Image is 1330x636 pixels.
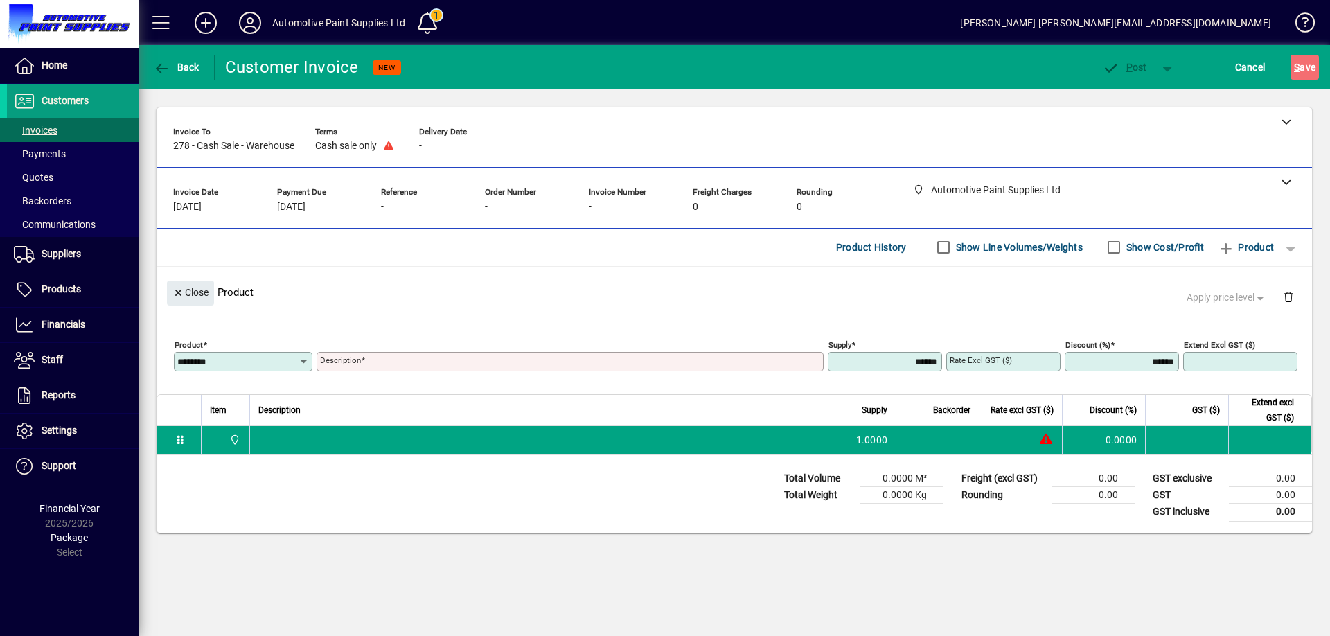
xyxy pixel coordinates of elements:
[7,48,139,83] a: Home
[14,148,66,159] span: Payments
[1192,403,1220,418] span: GST ($)
[42,319,85,330] span: Financials
[955,486,1052,503] td: Rounding
[1095,55,1154,80] button: Post
[860,470,943,486] td: 0.0000 M³
[1235,56,1266,78] span: Cancel
[42,354,63,365] span: Staff
[1291,55,1319,80] button: Save
[933,403,970,418] span: Backorder
[42,389,76,400] span: Reports
[150,55,203,80] button: Back
[777,486,860,503] td: Total Weight
[173,141,294,152] span: 278 - Cash Sale - Warehouse
[1232,55,1269,80] button: Cancel
[153,62,199,73] span: Back
[960,12,1271,34] div: [PERSON_NAME] [PERSON_NAME][EMAIL_ADDRESS][DOMAIN_NAME]
[7,142,139,166] a: Payments
[163,286,218,299] app-page-header-button: Close
[485,202,488,213] span: -
[1187,290,1267,305] span: Apply price level
[1272,281,1305,314] button: Delete
[777,470,860,486] td: Total Volume
[272,12,405,34] div: Automotive Paint Supplies Ltd
[862,403,887,418] span: Supply
[7,414,139,448] a: Settings
[277,202,305,213] span: [DATE]
[42,425,77,436] span: Settings
[1146,503,1229,520] td: GST inclusive
[42,283,81,294] span: Products
[175,339,203,349] mat-label: Product
[1285,3,1313,48] a: Knowledge Base
[225,56,359,78] div: Customer Invoice
[991,403,1054,418] span: Rate excl GST ($)
[14,125,57,136] span: Invoices
[1184,339,1255,349] mat-label: Extend excl GST ($)
[172,281,209,304] span: Close
[856,433,888,447] span: 1.0000
[7,118,139,142] a: Invoices
[1126,62,1133,73] span: P
[7,343,139,378] a: Staff
[1229,470,1312,486] td: 0.00
[14,195,71,206] span: Backorders
[1181,285,1273,310] button: Apply price level
[1146,470,1229,486] td: GST exclusive
[7,237,139,272] a: Suppliers
[953,240,1083,254] label: Show Line Volumes/Weights
[1146,486,1229,503] td: GST
[1229,503,1312,520] td: 0.00
[589,202,592,213] span: -
[51,532,88,543] span: Package
[320,355,361,365] mat-label: Description
[693,202,698,213] span: 0
[7,272,139,307] a: Products
[1090,403,1137,418] span: Discount (%)
[1052,486,1135,503] td: 0.00
[315,141,377,152] span: Cash sale only
[419,141,422,152] span: -
[1272,290,1305,303] app-page-header-button: Delete
[860,486,943,503] td: 0.0000 Kg
[1237,395,1294,425] span: Extend excl GST ($)
[7,189,139,213] a: Backorders
[7,308,139,342] a: Financials
[1229,486,1312,503] td: 0.00
[381,202,384,213] span: -
[7,213,139,236] a: Communications
[1065,339,1110,349] mat-label: Discount (%)
[955,470,1052,486] td: Freight (excl GST)
[228,10,272,35] button: Profile
[42,248,81,259] span: Suppliers
[1124,240,1204,254] label: Show Cost/Profit
[7,449,139,484] a: Support
[950,355,1012,365] mat-label: Rate excl GST ($)
[42,60,67,71] span: Home
[831,235,912,260] button: Product History
[378,63,396,72] span: NEW
[1052,470,1135,486] td: 0.00
[14,219,96,230] span: Communications
[157,267,1312,317] div: Product
[828,339,851,349] mat-label: Supply
[1294,62,1300,73] span: S
[167,281,214,306] button: Close
[184,10,228,35] button: Add
[1294,56,1315,78] span: ave
[39,503,100,514] span: Financial Year
[42,95,89,106] span: Customers
[7,166,139,189] a: Quotes
[139,55,215,80] app-page-header-button: Back
[836,236,907,258] span: Product History
[7,378,139,413] a: Reports
[14,172,53,183] span: Quotes
[173,202,202,213] span: [DATE]
[1102,62,1147,73] span: ost
[797,202,802,213] span: 0
[1062,426,1145,454] td: 0.0000
[42,460,76,471] span: Support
